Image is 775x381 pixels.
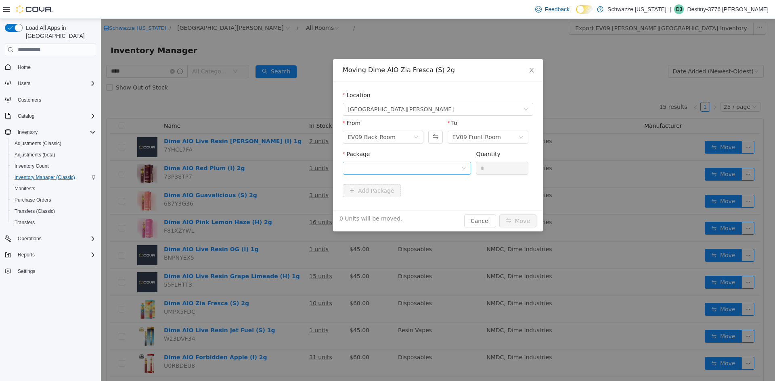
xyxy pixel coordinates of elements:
span: Adjustments (beta) [15,152,55,158]
button: Adjustments (beta) [8,149,99,160]
a: Purchase Orders [11,195,54,205]
a: Manifests [11,184,38,194]
span: Operations [18,235,42,242]
span: Customers [18,97,41,103]
button: Inventory Count [8,160,99,172]
button: Transfers [8,217,99,228]
span: Reports [15,250,96,260]
span: Purchase Orders [15,197,51,203]
span: Inventory [18,129,38,135]
span: Transfers (Classic) [11,206,96,216]
span: Home [15,62,96,72]
button: Catalog [15,111,38,121]
img: Cova [16,5,52,13]
p: Schwazze [US_STATE] [607,4,666,14]
button: Transfers (Classic) [8,206,99,217]
span: Adjustments (beta) [11,150,96,160]
label: Location [242,73,270,79]
div: Moving Dime AIO Zia Fresca (S) 2g [242,47,432,56]
span: 0 Units will be moved. [239,196,302,204]
button: Manifests [8,183,99,194]
button: Cancel [363,196,395,208]
span: Feedback [545,5,570,13]
button: Operations [15,234,45,244]
a: Feedback [532,1,573,17]
label: Quantity [375,132,400,138]
input: Quantity [375,143,427,155]
button: icon: swapMove [398,196,436,208]
span: Catalog [18,113,34,119]
button: Operations [2,233,99,244]
button: icon: plusAdd Package [242,165,300,178]
span: Adjustments (Classic) [15,140,61,147]
span: Reports [18,252,35,258]
span: Purchase Orders [11,195,96,205]
button: Catalog [2,110,99,122]
div: EV09 Front Room [352,112,400,124]
span: Settings [15,266,96,276]
label: To [347,101,356,107]
button: Reports [2,249,99,260]
span: Home [18,64,31,71]
span: Users [15,79,96,88]
span: Load All Apps in [GEOGRAPHIC_DATA] [23,24,96,40]
button: Swap [327,112,341,125]
span: Catalog [15,111,96,121]
i: icon: down [360,147,365,152]
i: icon: down [418,116,423,121]
span: Inventory Manager (Classic) [15,174,75,181]
span: Customers [15,95,96,105]
div: Destiny-3776 Herrera [674,4,684,14]
a: Adjustments (beta) [11,150,59,160]
button: Users [15,79,34,88]
i: icon: close [427,48,434,54]
span: Inventory [15,127,96,137]
span: Transfers [11,218,96,227]
span: Settings [18,268,35,275]
a: Adjustments (Classic) [11,139,65,148]
span: Inventory Count [11,161,96,171]
a: Inventory Count [11,161,52,171]
button: Inventory [15,127,41,137]
span: Inventory Manager (Classic) [11,173,96,182]
a: Settings [15,266,38,276]
span: Users [18,80,30,87]
input: Dark Mode [576,5,593,14]
span: Inventory Count [15,163,49,169]
button: Adjustments (Classic) [8,138,99,149]
button: Reports [15,250,38,260]
button: Users [2,78,99,89]
button: Customers [2,94,99,106]
a: Transfers (Classic) [11,206,58,216]
button: Inventory [2,127,99,138]
span: Transfers (Classic) [15,208,55,214]
a: Home [15,62,34,72]
span: Adjustments (Classic) [11,139,96,148]
a: Transfers [11,218,38,227]
span: Manifests [11,184,96,194]
button: Inventory Manager (Classic) [8,172,99,183]
span: Operations [15,234,96,244]
span: Transfers [15,219,35,226]
label: From [242,101,260,107]
button: Purchase Orders [8,194,99,206]
div: EV09 Back Room [247,112,295,124]
label: Package [242,132,269,138]
button: Home [2,61,99,73]
a: Inventory Manager (Classic) [11,173,78,182]
nav: Complex example [5,58,96,298]
button: Settings [2,265,99,277]
span: D3 [676,4,682,14]
span: Manifests [15,185,35,192]
p: Destiny-3776 [PERSON_NAME] [687,4,769,14]
p: | [670,4,671,14]
button: Close [419,40,442,63]
i: icon: down [313,116,318,121]
a: Customers [15,95,44,105]
i: icon: down [423,88,427,94]
span: EV09 Montano Plaza [247,84,353,96]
